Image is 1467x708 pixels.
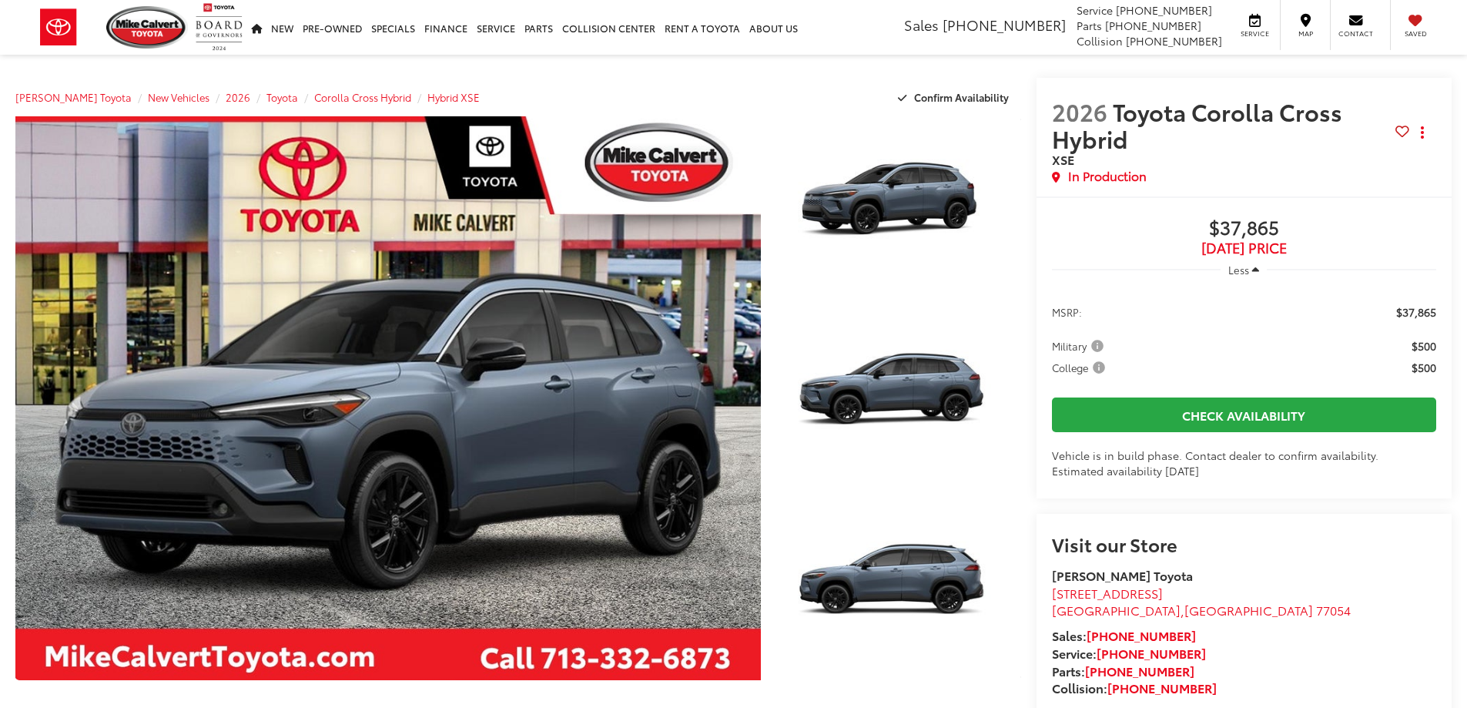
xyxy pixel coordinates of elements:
span: Parts [1077,18,1102,33]
span: [STREET_ADDRESS] [1052,584,1163,602]
strong: Collision: [1052,679,1217,696]
span: Less [1228,263,1249,277]
a: [PHONE_NUMBER] [1085,662,1194,679]
span: 77054 [1316,601,1351,619]
span: [PHONE_NUMBER] [1105,18,1201,33]
span: Military [1052,338,1107,354]
span: XSE [1052,150,1074,168]
a: [PERSON_NAME] Toyota [15,90,132,104]
h2: Visit our Store [1052,534,1436,554]
strong: [PERSON_NAME] Toyota [1052,566,1193,584]
img: 2026 Toyota Corolla Cross Hybrid Hybrid XSE [775,496,1023,683]
img: Mike Calvert Toyota [106,6,188,49]
a: Check Availability [1052,398,1436,432]
a: Expand Photo 1 [778,116,1021,299]
a: 2026 [226,90,250,104]
a: [PHONE_NUMBER] [1087,626,1196,644]
span: Collision [1077,33,1123,49]
span: $37,865 [1396,304,1436,320]
span: Contact [1338,29,1373,39]
span: College [1052,360,1108,375]
span: , [1052,601,1351,619]
button: Actions [1409,119,1436,146]
button: Military [1052,338,1109,354]
a: Expand Photo 2 [778,307,1021,490]
a: [PHONE_NUMBER] [1097,644,1206,662]
a: New Vehicles [148,90,209,104]
span: Sales [904,15,939,35]
img: 2026 Toyota Corolla Cross Hybrid Hybrid XSE [775,114,1023,300]
img: 2026 Toyota Corolla Cross Hybrid Hybrid XSE [775,305,1023,492]
span: Confirm Availability [914,90,1009,104]
strong: Service: [1052,644,1206,662]
span: [GEOGRAPHIC_DATA] [1184,601,1313,619]
span: [PHONE_NUMBER] [943,15,1066,35]
a: [PHONE_NUMBER] [1107,679,1217,696]
div: Vehicle is in build phase. Contact dealer to confirm availability. Estimated availability [DATE] [1052,448,1436,478]
a: Expand Photo 3 [778,498,1021,681]
span: dropdown dots [1421,126,1424,139]
span: Saved [1398,29,1432,39]
a: Hybrid XSE [427,90,480,104]
a: [STREET_ADDRESS] [GEOGRAPHIC_DATA],[GEOGRAPHIC_DATA] 77054 [1052,584,1351,619]
span: [DATE] PRICE [1052,240,1436,256]
span: Service [1238,29,1272,39]
span: $37,865 [1052,217,1436,240]
span: [PHONE_NUMBER] [1126,33,1222,49]
span: Service [1077,2,1113,18]
span: Map [1288,29,1322,39]
span: In Production [1068,167,1147,185]
span: [GEOGRAPHIC_DATA] [1052,601,1181,619]
button: Confirm Availability [889,84,1021,111]
span: MSRP: [1052,304,1082,320]
span: Toyota Corolla Cross Hybrid [1052,95,1342,155]
span: $500 [1412,338,1436,354]
span: [PHONE_NUMBER] [1116,2,1212,18]
button: Less [1221,256,1267,284]
img: 2026 Toyota Corolla Cross Hybrid Hybrid XSE [8,113,768,683]
a: Expand Photo 0 [15,116,761,680]
button: College [1052,360,1110,375]
span: 2026 [1052,95,1107,128]
strong: Sales: [1052,626,1196,644]
a: Corolla Cross Hybrid [314,90,411,104]
strong: Parts: [1052,662,1194,679]
span: $500 [1412,360,1436,375]
a: Toyota [266,90,298,104]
